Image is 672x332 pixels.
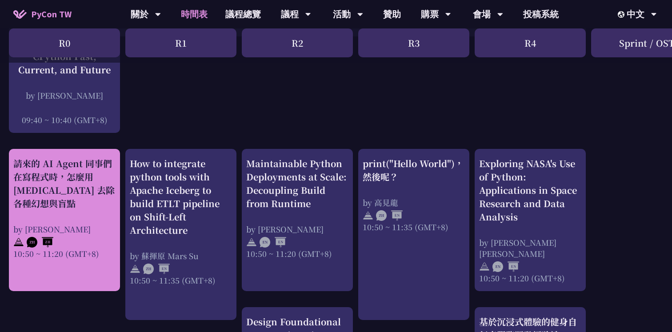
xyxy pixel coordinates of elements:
[13,248,116,259] div: 10:50 ~ 11:20 (GMT+8)
[13,90,116,101] div: by [PERSON_NAME]
[130,250,232,261] div: by 蘇揮原 Mars Su
[260,237,286,248] img: ENEN.5a408d1.svg
[363,210,373,221] img: svg+xml;base64,PHN2ZyB4bWxucz0iaHR0cDovL3d3dy53My5vcmcvMjAwMC9zdmciIHdpZHRoPSIyNCIgaGVpZ2h0PSIyNC...
[4,3,80,25] a: PyCon TW
[363,221,465,232] div: 10:50 ~ 11:35 (GMT+8)
[618,11,627,18] img: Locale Icon
[13,50,116,76] div: CPython Past, Current, and Future
[376,210,403,221] img: ZHEN.371966e.svg
[479,261,490,272] img: svg+xml;base64,PHN2ZyB4bWxucz0iaHR0cDovL3d3dy53My5vcmcvMjAwMC9zdmciIHdpZHRoPSIyNCIgaGVpZ2h0PSIyNC...
[492,261,519,272] img: ENEN.5a408d1.svg
[246,237,257,248] img: svg+xml;base64,PHN2ZyB4bWxucz0iaHR0cDovL3d3dy53My5vcmcvMjAwMC9zdmciIHdpZHRoPSIyNCIgaGVpZ2h0PSIyNC...
[475,28,586,57] div: R4
[13,50,116,125] a: CPython Past, Current, and Future by [PERSON_NAME] 09:40 ~ 10:40 (GMT+8)
[9,28,120,57] div: R0
[13,157,116,210] div: 請來的 AI Agent 同事們在寫程式時，怎麼用 [MEDICAL_DATA] 去除各種幻想與盲點
[363,197,465,208] div: by 高見龍
[246,157,348,284] a: Maintainable Python Deployments at Scale: Decoupling Build from Runtime by [PERSON_NAME] 10:50 ~ ...
[31,8,72,21] span: PyCon TW
[246,157,348,210] div: Maintainable Python Deployments at Scale: Decoupling Build from Runtime
[143,264,170,274] img: ZHEN.371966e.svg
[13,10,27,19] img: Home icon of PyCon TW 2025
[246,248,348,259] div: 10:50 ~ 11:20 (GMT+8)
[130,157,232,237] div: How to integrate python tools with Apache Iceberg to build ETLT pipeline on Shift-Left Architecture
[130,157,232,312] a: How to integrate python tools with Apache Iceberg to build ETLT pipeline on Shift-Left Architectu...
[13,114,116,125] div: 09:40 ~ 10:40 (GMT+8)
[363,157,465,184] div: print("Hello World")，然後呢？
[358,28,469,57] div: R3
[27,237,53,248] img: ZHZH.38617ef.svg
[246,224,348,235] div: by [PERSON_NAME]
[479,157,581,284] a: Exploring NASA's Use of Python: Applications in Space Research and Data Analysis by [PERSON_NAME]...
[479,237,581,259] div: by [PERSON_NAME] [PERSON_NAME]
[130,264,140,274] img: svg+xml;base64,PHN2ZyB4bWxucz0iaHR0cDovL3d3dy53My5vcmcvMjAwMC9zdmciIHdpZHRoPSIyNCIgaGVpZ2h0PSIyNC...
[13,224,116,235] div: by [PERSON_NAME]
[479,272,581,284] div: 10:50 ~ 11:20 (GMT+8)
[242,28,353,57] div: R2
[13,237,24,248] img: svg+xml;base64,PHN2ZyB4bWxucz0iaHR0cDovL3d3dy53My5vcmcvMjAwMC9zdmciIHdpZHRoPSIyNCIgaGVpZ2h0PSIyNC...
[125,28,236,57] div: R1
[130,275,232,286] div: 10:50 ~ 11:35 (GMT+8)
[363,157,465,312] a: print("Hello World")，然後呢？ by 高見龍 10:50 ~ 11:35 (GMT+8)
[13,157,116,284] a: 請來的 AI Agent 同事們在寫程式時，怎麼用 [MEDICAL_DATA] 去除各種幻想與盲點 by [PERSON_NAME] 10:50 ~ 11:20 (GMT+8)
[479,157,581,224] div: Exploring NASA's Use of Python: Applications in Space Research and Data Analysis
